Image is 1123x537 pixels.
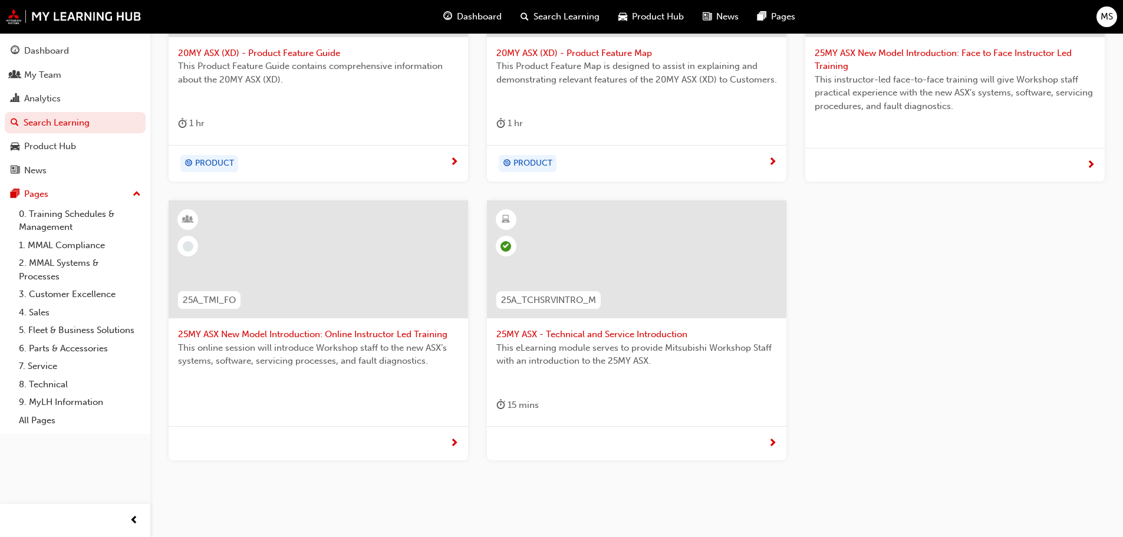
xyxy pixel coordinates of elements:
[184,212,192,228] span: learningResourceType_INSTRUCTOR_LED-icon
[443,9,452,24] span: guage-icon
[14,321,146,340] a: 5. Fleet & Business Solutions
[758,9,766,24] span: pages-icon
[450,157,459,168] span: next-icon
[14,375,146,394] a: 8. Technical
[632,10,684,24] span: Product Hub
[487,200,786,460] a: 25A_TCHSRVINTRO_M25MY ASX - Technical and Service IntroductionThis eLearning module serves to pro...
[496,47,777,60] span: 20MY ASX (XD) - Product Feature Map
[14,357,146,375] a: 7. Service
[11,189,19,200] span: pages-icon
[133,187,141,202] span: up-icon
[450,439,459,449] span: next-icon
[5,64,146,86] a: My Team
[5,38,146,183] button: DashboardMy TeamAnalyticsSearch LearningProduct HubNews
[169,200,468,460] a: 25A_TMI_FO25MY ASX New Model Introduction: Online Instructor Led TrainingThis online session will...
[178,328,459,341] span: 25MY ASX New Model Introduction: Online Instructor Led Training
[502,212,510,228] span: learningResourceType_ELEARNING-icon
[501,294,596,307] span: 25A_TCHSRVINTRO_M
[748,5,805,29] a: pages-iconPages
[815,73,1095,113] span: This instructor-led face-to-face training will give Workshop staff practical experience with the ...
[511,5,609,29] a: search-iconSearch Learning
[5,136,146,157] a: Product Hub
[14,393,146,411] a: 9. MyLH Information
[130,513,139,528] span: prev-icon
[178,60,459,86] span: This Product Feature Guide contains comprehensive information about the 20MY ASX (XD).
[1086,160,1095,171] span: next-icon
[6,9,141,24] img: mmal
[496,398,539,413] div: 15 mins
[183,294,236,307] span: 25A_TMI_FO
[14,411,146,430] a: All Pages
[1096,6,1117,27] button: MS
[178,116,205,131] div: 1 hr
[703,9,712,24] span: news-icon
[14,254,146,285] a: 2. MMAL Systems & Processes
[24,187,48,201] div: Pages
[14,304,146,322] a: 4. Sales
[521,9,529,24] span: search-icon
[533,10,600,24] span: Search Learning
[609,5,693,29] a: car-iconProduct Hub
[24,44,69,58] div: Dashboard
[618,9,627,24] span: car-icon
[434,5,511,29] a: guage-iconDashboard
[496,341,777,368] span: This eLearning module serves to provide Mitsubishi Workshop Staff with an introduction to the 25M...
[503,156,511,172] span: target-icon
[513,157,552,170] span: PRODUCT
[771,10,795,24] span: Pages
[496,398,505,413] span: duration-icon
[768,439,777,449] span: next-icon
[178,47,459,60] span: 20MY ASX (XD) - Product Feature Guide
[14,236,146,255] a: 1. MMAL Compliance
[496,116,523,131] div: 1 hr
[5,183,146,205] button: Pages
[716,10,739,24] span: News
[496,328,777,341] span: 25MY ASX - Technical and Service Introduction
[11,70,19,81] span: people-icon
[5,88,146,110] a: Analytics
[14,285,146,304] a: 3. Customer Excellence
[1101,10,1113,24] span: MS
[178,116,187,131] span: duration-icon
[5,160,146,182] a: News
[24,140,76,153] div: Product Hub
[178,341,459,368] span: This online session will introduce Workshop staff to the new ASX’s systems, software, servicing p...
[5,40,146,62] a: Dashboard
[183,241,193,252] span: learningRecordVerb_NONE-icon
[815,47,1095,73] span: 25MY ASX New Model Introduction: Face to Face Instructor Led Training
[11,118,19,129] span: search-icon
[11,94,19,104] span: chart-icon
[24,164,47,177] div: News
[11,166,19,176] span: news-icon
[195,157,234,170] span: PRODUCT
[496,60,777,86] span: This Product Feature Map is designed to assist in explaining and demonstrating relevant features ...
[14,340,146,358] a: 6. Parts & Accessories
[768,157,777,168] span: next-icon
[5,112,146,134] a: Search Learning
[457,10,502,24] span: Dashboard
[24,68,61,82] div: My Team
[500,241,511,252] span: learningRecordVerb_PASS-icon
[14,205,146,236] a: 0. Training Schedules & Management
[11,46,19,57] span: guage-icon
[693,5,748,29] a: news-iconNews
[496,116,505,131] span: duration-icon
[185,156,193,172] span: target-icon
[11,141,19,152] span: car-icon
[24,92,61,106] div: Analytics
